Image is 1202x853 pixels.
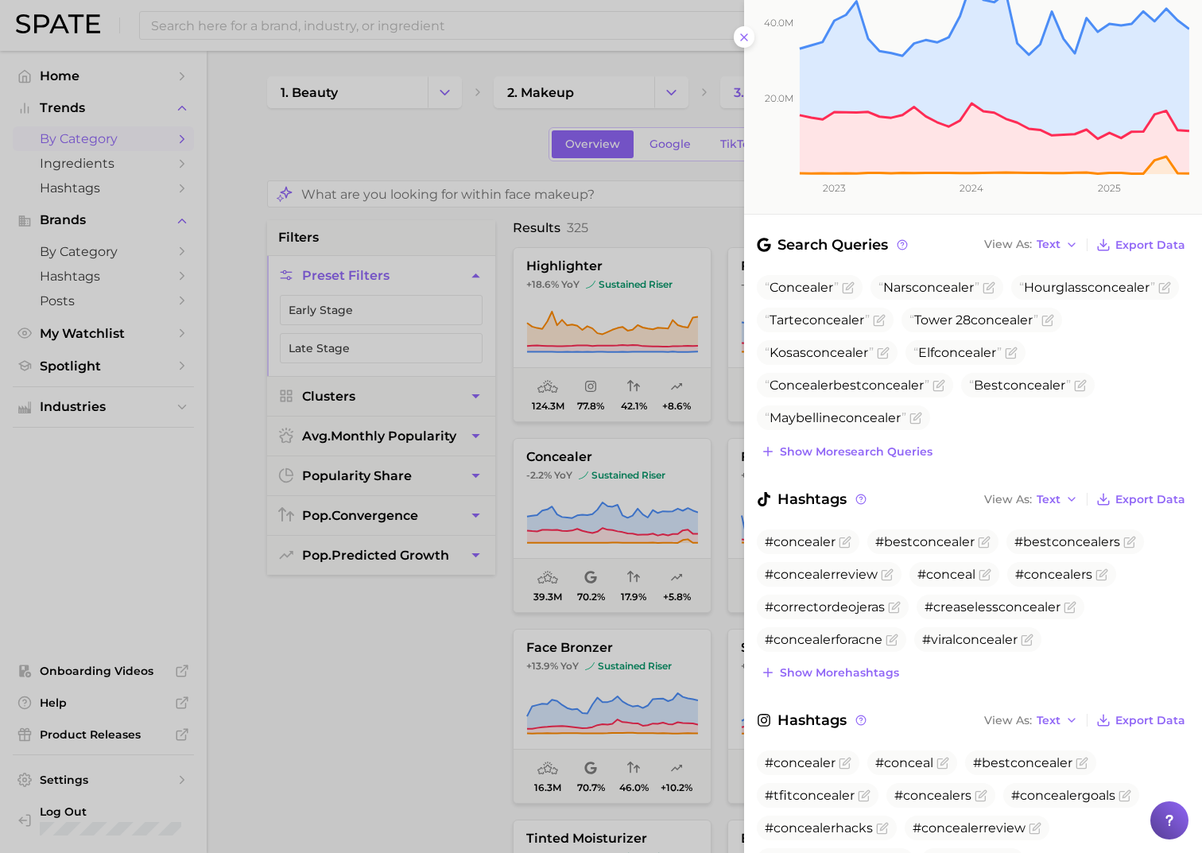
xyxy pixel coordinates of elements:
[757,234,910,256] span: Search Queries
[936,757,949,770] button: Flag as miscategorized or irrelevant
[770,378,833,393] span: Concealer
[1076,757,1088,770] button: Flag as miscategorized or irrelevant
[858,789,870,802] button: Flag as miscategorized or irrelevant
[922,632,1018,647] span: #viralconcealer
[1064,601,1076,614] button: Flag as miscategorized or irrelevant
[886,634,898,646] button: Flag as miscategorized or irrelevant
[765,312,870,328] span: Tarte
[839,536,851,549] button: Flag as miscategorized or irrelevant
[978,536,991,549] button: Flag as miscategorized or irrelevant
[980,235,1082,255] button: View AsText
[984,716,1032,725] span: View As
[1021,634,1033,646] button: Flag as miscategorized or irrelevant
[765,820,873,836] span: #concealerhacks
[875,534,975,549] span: #bestconcealer
[881,568,894,581] button: Flag as miscategorized or irrelevant
[1011,788,1115,803] span: #concealergoals
[979,568,991,581] button: Flag as miscategorized or irrelevant
[873,314,886,327] button: Flag as miscategorized or irrelevant
[765,410,906,425] span: Maybelline
[839,410,901,425] span: concealer
[876,822,889,835] button: Flag as miscategorized or irrelevant
[1014,534,1120,549] span: #bestconcealers
[1115,238,1185,252] span: Export Data
[917,567,975,582] span: #conceal
[925,599,1060,615] span: #creaselessconcealer
[878,280,979,295] span: Nars
[1119,789,1131,802] button: Flag as miscategorized or irrelevant
[975,789,987,802] button: Flag as miscategorized or irrelevant
[770,280,834,295] span: Concealer
[862,378,925,393] span: concealer
[984,495,1032,504] span: View As
[980,710,1082,731] button: View AsText
[969,378,1071,393] span: Best
[933,379,945,392] button: Flag as miscategorized or irrelevant
[1005,347,1018,359] button: Flag as miscategorized or irrelevant
[909,312,1038,328] span: Tower 28
[984,240,1032,249] span: View As
[1037,716,1060,725] span: Text
[765,755,836,770] span: #concealer
[765,534,836,549] span: #concealer
[913,345,1002,360] span: Elf
[765,345,874,360] span: Kosas
[1115,714,1185,727] span: Export Data
[1088,280,1150,295] span: concealer
[1095,568,1108,581] button: Flag as miscategorized or irrelevant
[802,312,865,328] span: concealer
[1115,493,1185,506] span: Export Data
[1015,567,1092,582] span: #concealers
[1029,822,1041,835] button: Flag as miscategorized or irrelevant
[1098,182,1121,194] tspan: 2025
[765,788,855,803] span: #tfitconcealer
[971,312,1033,328] span: concealer
[765,599,885,615] span: #correctordeojeras
[1092,234,1189,256] button: Export Data
[1037,240,1060,249] span: Text
[894,788,971,803] span: #concealers
[875,755,933,770] span: #conceal
[1074,379,1087,392] button: Flag as miscategorized or irrelevant
[888,601,901,614] button: Flag as miscategorized or irrelevant
[1123,536,1136,549] button: Flag as miscategorized or irrelevant
[1003,378,1066,393] span: concealer
[960,182,983,194] tspan: 2024
[839,757,851,770] button: Flag as miscategorized or irrelevant
[1019,280,1155,295] span: Hourglass
[780,445,933,459] span: Show more search queries
[1092,488,1189,510] button: Export Data
[983,281,995,294] button: Flag as miscategorized or irrelevant
[909,412,922,425] button: Flag as miscategorized or irrelevant
[823,182,846,194] tspan: 2023
[1041,314,1054,327] button: Flag as miscategorized or irrelevant
[877,347,890,359] button: Flag as miscategorized or irrelevant
[980,489,1082,510] button: View AsText
[757,488,869,510] span: Hashtags
[913,820,1026,836] span: #concealerreview
[757,440,936,463] button: Show moresearch queries
[780,666,899,680] span: Show more hashtags
[765,378,929,393] span: best
[1158,281,1171,294] button: Flag as miscategorized or irrelevant
[765,632,882,647] span: #concealerforacne
[806,345,869,360] span: concealer
[765,567,878,582] span: #concealerreview
[757,661,903,684] button: Show morehashtags
[912,280,975,295] span: concealer
[1092,709,1189,731] button: Export Data
[973,755,1072,770] span: #bestconcealer
[1037,495,1060,504] span: Text
[757,709,869,731] span: Hashtags
[934,345,997,360] span: concealer
[842,281,855,294] button: Flag as miscategorized or irrelevant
